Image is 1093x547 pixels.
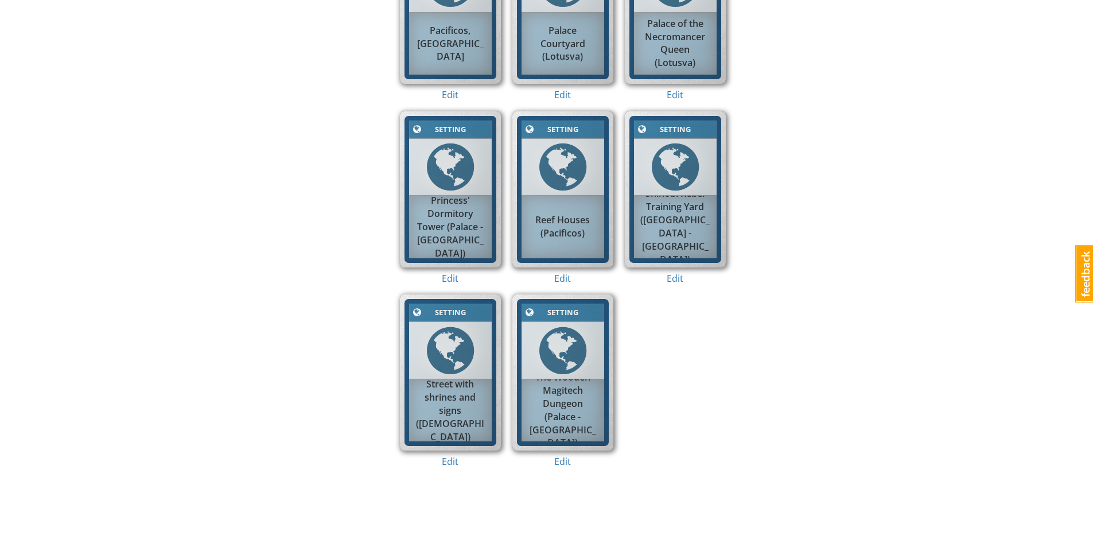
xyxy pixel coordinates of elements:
[659,268,691,289] button: Edit
[522,366,604,456] div: The Wooden Magitech Dungeon (Palace - [GEOGRAPHIC_DATA])
[536,306,590,319] div: Setting
[648,123,702,136] div: Setting
[547,451,578,472] button: Edit
[547,84,578,106] button: Edit
[409,18,492,69] div: Pacificos, [GEOGRAPHIC_DATA]
[434,451,466,472] button: Edit
[547,268,578,289] button: Edit
[522,208,604,246] div: Reef Houses (Pacificos)
[522,18,604,69] div: Palace Courtyard (Lotusva)
[634,11,717,75] div: Palace of the Necromancer Queen (Lotusva)
[434,84,466,106] button: Edit
[434,268,466,289] button: Edit
[409,372,492,449] div: Street with shrines and signs ([DEMOGRAPHIC_DATA])
[536,123,590,136] div: Setting
[423,123,477,136] div: Setting
[409,188,492,265] div: Princess' Dormitory Tower (Palace - [GEOGRAPHIC_DATA])
[634,182,717,272] div: Shinobi Rebel Training Yard ([GEOGRAPHIC_DATA] - [GEOGRAPHIC_DATA])
[659,84,691,106] button: Edit
[423,306,477,319] div: Setting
